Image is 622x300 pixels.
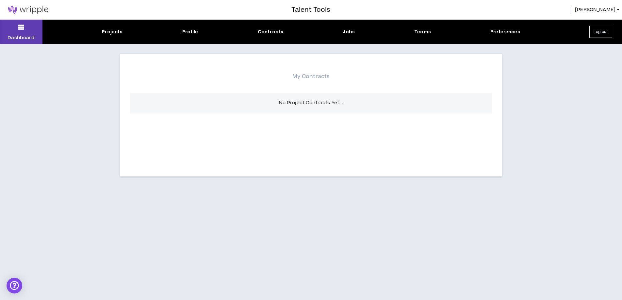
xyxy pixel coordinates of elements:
div: Teams [414,28,431,35]
h3: My Contracts [292,74,330,80]
h3: Talent Tools [291,5,330,15]
div: Jobs [343,28,355,35]
div: Projects [102,28,123,35]
div: Profile [182,28,198,35]
div: Preferences [490,28,520,35]
p: Dashboard [8,34,35,41]
div: No Project Contracts Yet... [130,93,492,113]
button: Log out [589,26,612,38]
span: [PERSON_NAME] [575,6,615,13]
div: Open Intercom Messenger [7,278,22,293]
